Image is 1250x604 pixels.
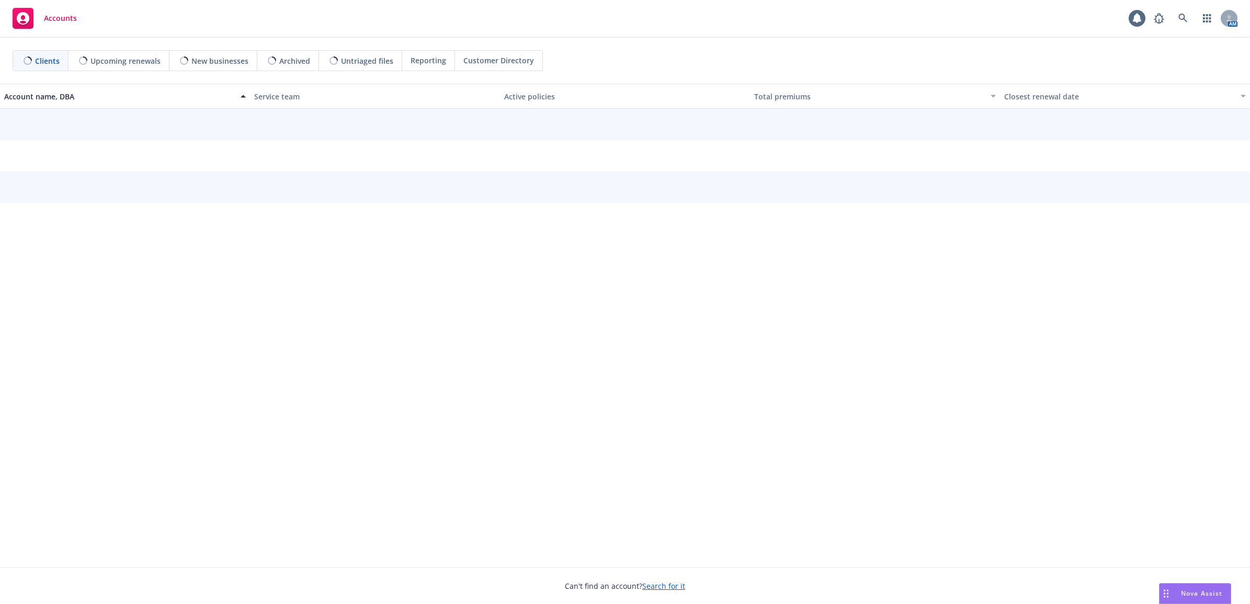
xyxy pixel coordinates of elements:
div: Account name, DBA [4,91,234,102]
a: Search [1173,8,1194,29]
button: Total premiums [750,84,1000,109]
div: Active policies [504,91,746,102]
span: Upcoming renewals [90,55,161,66]
button: Active policies [500,84,750,109]
a: Report a Bug [1149,8,1169,29]
a: Search for it [642,581,685,591]
span: New businesses [191,55,248,66]
div: Service team [254,91,496,102]
span: Clients [35,55,60,66]
span: Customer Directory [463,55,534,66]
a: Accounts [8,4,81,33]
span: Untriaged files [341,55,393,66]
div: Closest renewal date [1004,91,1234,102]
button: Nova Assist [1159,583,1231,604]
span: Can't find an account? [565,580,685,591]
span: Archived [279,55,310,66]
div: Drag to move [1160,584,1173,603]
button: Closest renewal date [1000,84,1250,109]
a: Switch app [1197,8,1218,29]
button: Service team [250,84,500,109]
div: Total premiums [754,91,984,102]
span: Nova Assist [1181,589,1222,598]
span: Accounts [44,14,77,22]
span: Reporting [411,55,446,66]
